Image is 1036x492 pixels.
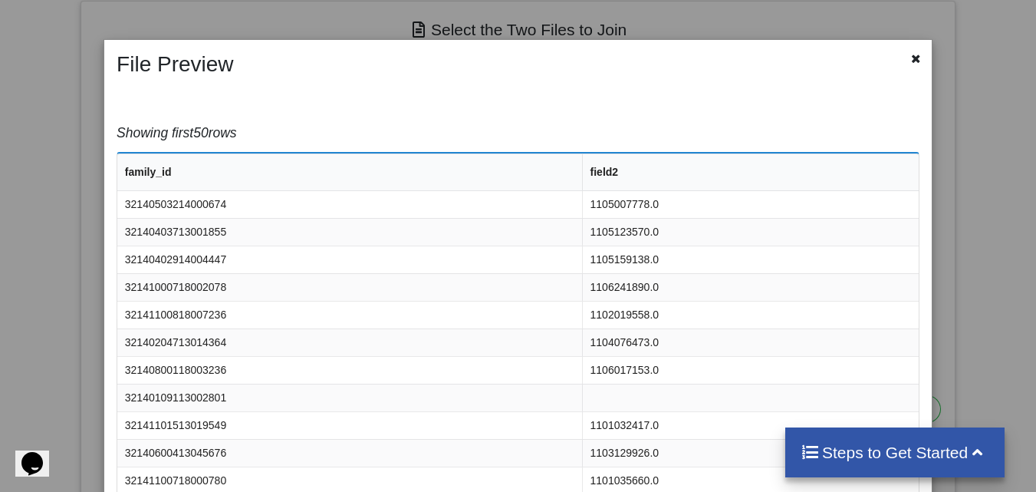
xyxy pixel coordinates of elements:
[117,301,582,329] td: 32141100818007236
[117,439,582,467] td: 32140600413045676
[582,411,919,439] td: 1101032417.0
[582,218,919,246] td: 1105123570.0
[117,356,582,384] td: 32140800118003236
[117,273,582,301] td: 32141000718002078
[801,443,990,462] h4: Steps to Get Started
[582,329,919,356] td: 1104076473.0
[117,329,582,356] td: 32140204713014364
[582,439,919,467] td: 1103129926.0
[117,191,582,218] td: 32140503214000674
[582,246,919,273] td: 1105159138.0
[117,246,582,273] td: 32140402914004447
[15,431,64,477] iframe: chat widget
[117,125,237,140] i: Showing first 50 rows
[117,218,582,246] td: 32140403713001855
[117,384,582,411] td: 32140109113002801
[582,356,919,384] td: 1106017153.0
[582,191,919,218] td: 1105007778.0
[582,154,919,191] th: field2
[582,301,919,329] td: 1102019558.0
[582,273,919,301] td: 1106241890.0
[117,154,582,191] th: family_id
[109,51,858,78] h2: File Preview
[117,411,582,439] td: 32141101513019549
